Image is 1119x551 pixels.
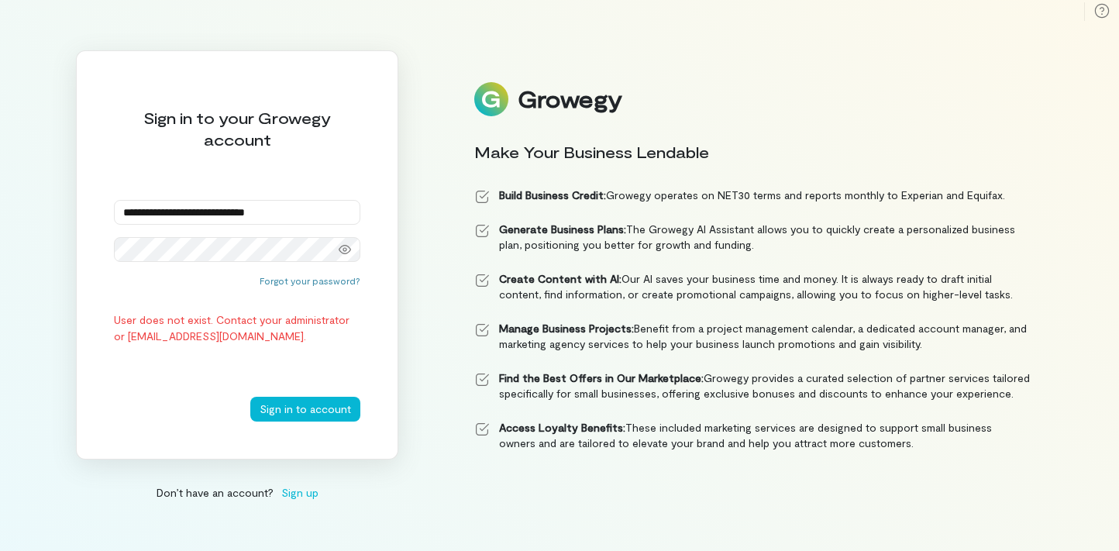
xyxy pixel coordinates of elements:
strong: Access Loyalty Benefits: [499,421,625,434]
strong: Manage Business Projects: [499,322,634,335]
div: Growegy [518,86,621,112]
div: Don’t have an account? [76,484,398,501]
li: Growegy operates on NET30 terms and reports monthly to Experian and Equifax. [474,188,1031,203]
button: Sign in to account [250,397,360,422]
div: Sign in to your Growegy account [114,107,360,150]
button: Forgot your password? [260,274,360,287]
span: Sign up [281,484,318,501]
li: These included marketing services are designed to support small business owners and are tailored ... [474,420,1031,451]
li: Our AI saves your business time and money. It is always ready to draft initial content, find info... [474,271,1031,302]
img: Logo [474,82,508,116]
li: Benefit from a project management calendar, a dedicated account manager, and marketing agency ser... [474,321,1031,352]
strong: Find the Best Offers in Our Marketplace: [499,371,704,384]
strong: Build Business Credit: [499,188,606,201]
strong: Create Content with AI: [499,272,621,285]
div: User does not exist. Contact your administrator or [EMAIL_ADDRESS][DOMAIN_NAME]. [114,312,360,344]
div: Make Your Business Lendable [474,141,1031,163]
li: The Growegy AI Assistant allows you to quickly create a personalized business plan, positioning y... [474,222,1031,253]
li: Growegy provides a curated selection of partner services tailored specifically for small business... [474,370,1031,401]
strong: Generate Business Plans: [499,222,626,236]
